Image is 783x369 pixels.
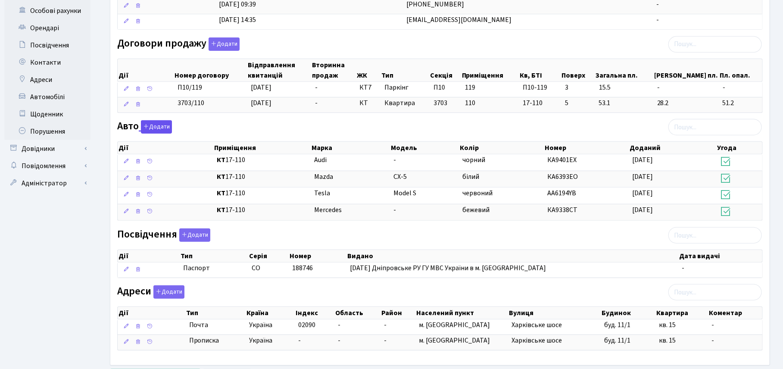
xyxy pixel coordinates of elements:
[153,285,184,299] button: Адреси
[508,307,601,319] th: Вулиця
[682,263,685,273] span: -
[4,106,90,123] a: Щоденник
[394,188,417,198] span: Model S
[311,142,390,154] th: Марка
[183,263,245,273] span: Паспорт
[292,263,313,273] span: 188746
[219,15,256,25] span: [DATE] 14:35
[723,98,759,108] span: 51.2
[656,15,659,25] span: -
[419,320,490,330] span: м. [GEOGRAPHIC_DATA]
[599,98,650,108] span: 53.1
[334,307,381,319] th: Область
[118,59,174,81] th: Дії
[347,250,679,262] th: Видано
[217,172,225,181] b: КТ
[632,155,653,165] span: [DATE]
[177,227,210,242] a: Додати
[629,142,716,154] th: Доданий
[4,71,90,88] a: Адреси
[118,307,186,319] th: Дії
[429,59,461,81] th: Секція
[117,38,240,51] label: Договори продажу
[189,336,219,346] span: Прописка
[151,284,184,299] a: Додати
[519,59,561,81] th: Кв, БТІ
[217,155,307,165] span: 17-110
[180,250,248,262] th: Тип
[246,307,295,319] th: Країна
[251,83,271,92] span: [DATE]
[179,228,210,242] button: Посвідчення
[544,142,629,154] th: Номер
[217,172,307,182] span: 17-110
[4,175,90,192] a: Адміністратор
[384,98,427,108] span: Квартира
[394,205,396,215] span: -
[657,83,716,93] span: -
[547,155,577,165] span: КА9401ЕХ
[719,59,762,81] th: Пл. опал.
[463,188,493,198] span: червоний
[217,155,225,165] b: КТ
[561,59,595,81] th: Поверх
[248,250,288,262] th: Серія
[668,36,762,53] input: Пошук...
[434,83,445,92] span: П10
[117,120,172,134] label: Авто
[314,172,333,181] span: Mazda
[465,83,475,92] span: 119
[659,320,676,330] span: кв. 15
[565,98,592,108] span: 5
[298,320,315,330] span: 02090
[213,142,311,154] th: Приміщення
[712,336,714,345] span: -
[434,98,447,108] span: 3703
[419,336,490,345] span: м. [GEOGRAPHIC_DATA]
[632,188,653,198] span: [DATE]
[655,307,708,319] th: Квартира
[338,336,340,345] span: -
[118,250,180,262] th: Дії
[315,98,318,108] span: -
[295,307,334,319] th: Індекс
[189,320,209,330] span: Почта
[668,284,762,300] input: Пошук...
[381,307,415,319] th: Район
[712,320,714,330] span: -
[217,188,225,198] b: КТ
[547,205,577,215] span: КА9338СТ
[4,88,90,106] a: Автомобілі
[604,320,630,330] span: буд. 11/1
[217,188,307,198] span: 17-110
[657,98,716,108] span: 28.2
[632,172,653,181] span: [DATE]
[406,15,512,25] span: [EMAIL_ADDRESS][DOMAIN_NAME]
[4,157,90,175] a: Повідомлення
[512,336,562,345] span: Харківське шосе
[311,59,356,81] th: Вторинна продаж
[4,123,90,140] a: Порушення
[359,83,377,93] span: КТ7
[459,142,544,154] th: Колір
[463,155,486,165] span: чорний
[547,188,576,198] span: AA6194YB
[118,142,213,154] th: Дії
[249,320,291,330] span: Україна
[314,188,330,198] span: Tesla
[178,83,202,92] span: П10/119
[178,98,204,108] span: 3703/110
[632,205,653,215] span: [DATE]
[565,83,592,93] span: 3
[289,250,347,262] th: Номер
[209,38,240,51] button: Договори продажу
[601,307,655,319] th: Будинок
[394,155,396,165] span: -
[523,98,558,108] span: 17-110
[708,307,762,319] th: Коментар
[463,172,480,181] span: білий
[415,307,508,319] th: Населений пункт
[314,155,327,165] span: Audi
[463,205,490,215] span: бежевий
[174,59,247,81] th: Номер договору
